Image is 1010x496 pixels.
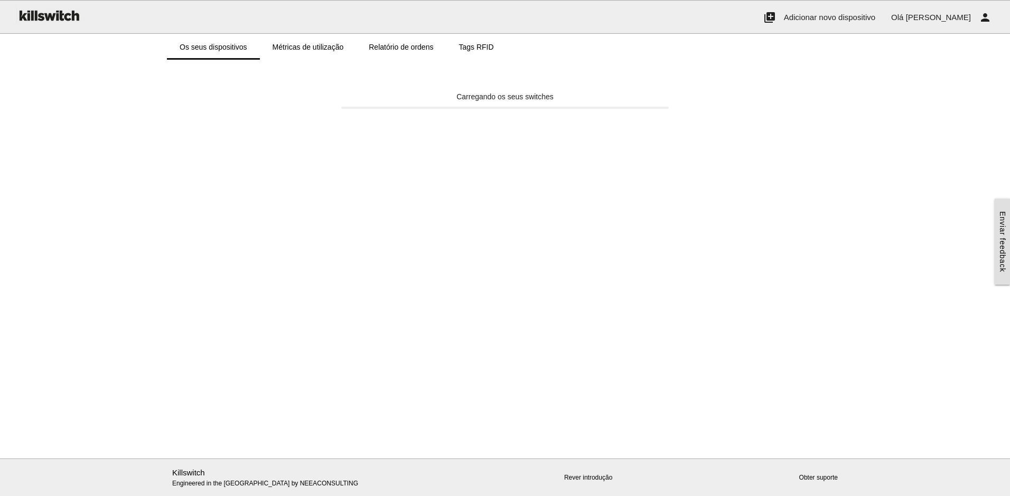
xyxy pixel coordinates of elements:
a: Métricas de utilização [260,34,357,60]
span: Adicionar novo dispositivo [784,13,875,22]
span: [PERSON_NAME] [906,13,971,22]
div: Carregando os seus switches [341,91,669,102]
a: Tags RFID [446,34,506,60]
p: Engineered in the [GEOGRAPHIC_DATA] by NEEACONSULTING [172,467,387,489]
a: Os seus dispositivos [167,34,260,60]
span: Olá [891,13,903,22]
a: Rever introdução [564,474,612,481]
i: person [979,1,992,34]
a: Killswitch [172,468,205,477]
a: Relatório de ordens [356,34,446,60]
a: Enviar feedback [995,199,1010,285]
a: Obter suporte [799,474,838,481]
i: add_to_photos [763,1,776,34]
img: ks-logo-black-160-b.png [16,1,81,30]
